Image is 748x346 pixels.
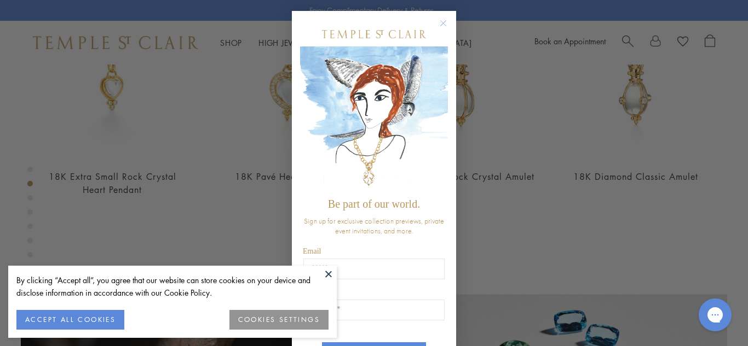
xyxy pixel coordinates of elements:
[229,310,329,330] button: COOKIES SETTINGS
[328,198,420,210] span: Be part of our world.
[304,216,444,236] span: Sign up for exclusive collection previews, private event invitations, and more.
[16,310,124,330] button: ACCEPT ALL COOKIES
[303,247,321,255] span: Email
[303,259,445,279] input: Email
[442,22,456,36] button: Close dialog
[300,46,448,192] img: c4a9eb12-d91a-4d4a-8ee0-386386f4f338.jpeg
[16,274,329,299] div: By clicking “Accept all”, you agree that our website can store cookies on your device and disclos...
[693,295,737,335] iframe: Gorgias live chat messenger
[322,30,426,38] img: Temple St. Clair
